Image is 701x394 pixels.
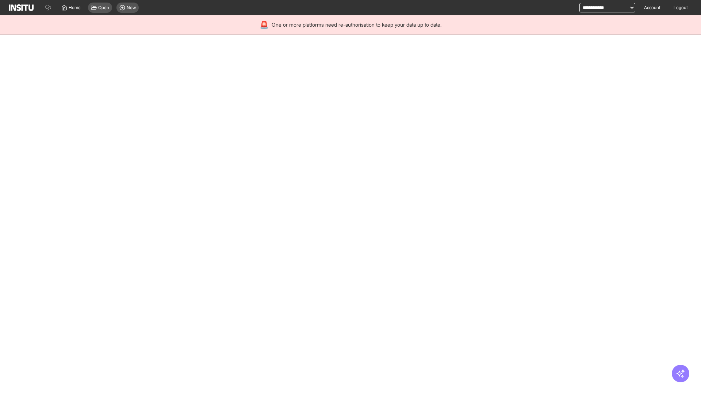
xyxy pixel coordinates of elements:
[9,4,34,11] img: Logo
[98,5,109,11] span: Open
[127,5,136,11] span: New
[69,5,81,11] span: Home
[272,21,441,28] span: One or more platforms need re-authorisation to keep your data up to date.
[260,20,269,30] div: 🚨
